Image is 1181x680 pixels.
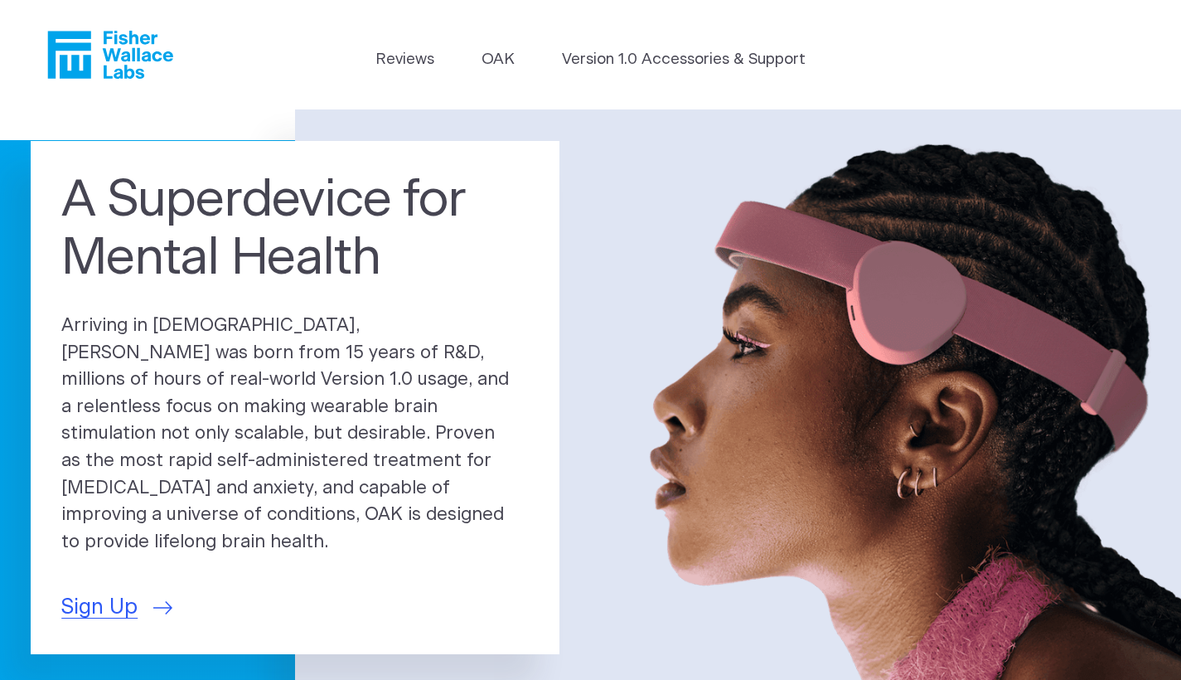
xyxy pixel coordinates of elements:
a: Version 1.0 Accessories & Support [562,48,806,71]
h1: A Superdevice for Mental Health [61,172,529,289]
span: Sign Up [61,592,138,624]
a: Reviews [375,48,434,71]
a: Sign Up [61,592,172,624]
a: OAK [482,48,515,71]
a: Fisher Wallace [47,31,173,79]
p: Arriving in [DEMOGRAPHIC_DATA], [PERSON_NAME] was born from 15 years of R&D, millions of hours of... [61,313,529,556]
